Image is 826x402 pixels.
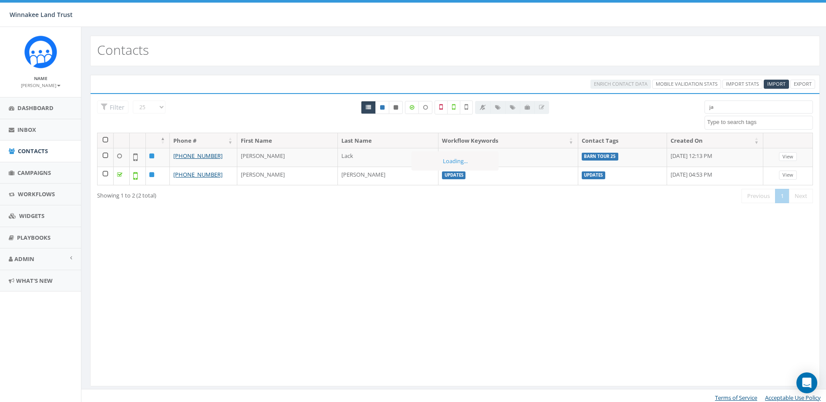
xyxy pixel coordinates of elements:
td: Lack [338,148,438,167]
th: Last Name [338,133,438,148]
td: [DATE] 04:53 PM [667,167,763,185]
a: Active [375,101,389,114]
label: Updates [582,171,606,179]
label: Barn Tour 25 [582,153,619,161]
small: Name [34,75,47,81]
td: [PERSON_NAME] [237,167,338,185]
input: Type to search [705,100,813,114]
th: Contact Tags [578,133,668,148]
span: Admin [14,255,34,263]
a: [PHONE_NUMBER] [173,171,223,178]
span: Import [767,80,786,87]
span: What's New [16,277,53,285]
a: [PERSON_NAME] [21,81,61,89]
label: Validated [447,100,460,114]
label: Not a Mobile [435,100,448,114]
td: [PERSON_NAME] [237,148,338,167]
div: Loading... [411,151,499,171]
a: Mobile Validation Stats [652,80,721,89]
td: [PERSON_NAME] [338,167,438,185]
a: Import [764,80,789,89]
a: Terms of Service [715,394,757,402]
div: Open Intercom Messenger [796,372,817,393]
span: Workflows [18,190,55,198]
span: Winnakee Land Trust [10,10,73,19]
label: Updates [442,171,466,179]
small: [PERSON_NAME] [21,82,61,88]
span: Widgets [19,212,44,220]
label: Not Validated [460,100,473,114]
h2: Contacts [97,43,149,57]
i: This phone number is unsubscribed and has opted-out of all texts. [394,105,398,110]
a: Opted Out [389,101,403,114]
span: Playbooks [17,234,51,241]
span: CSV files only [767,80,786,87]
a: Acceptable Use Policy [765,394,821,402]
th: Created On: activate to sort column ascending [667,133,763,148]
th: Phone #: activate to sort column ascending [170,133,237,148]
a: All contacts [361,101,376,114]
span: Dashboard [17,104,54,112]
td: [DATE] 12:13 PM [667,148,763,167]
th: Workflow Keywords: activate to sort column ascending [438,133,578,148]
a: Export [790,80,815,89]
span: Contacts [18,147,48,155]
i: This phone number is subscribed and will receive texts. [380,105,384,110]
a: View [779,171,797,180]
label: Data Enriched [405,101,419,114]
span: Campaigns [17,169,51,177]
textarea: Search [707,118,813,126]
a: [PHONE_NUMBER] [173,152,223,160]
span: Inbox [17,126,36,134]
img: Rally_Corp_Icon.png [24,36,57,68]
div: Showing 1 to 2 (2 total) [97,188,388,200]
a: Import Stats [722,80,762,89]
label: Data not Enriched [418,101,432,114]
th: First Name [237,133,338,148]
a: View [779,152,797,161]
